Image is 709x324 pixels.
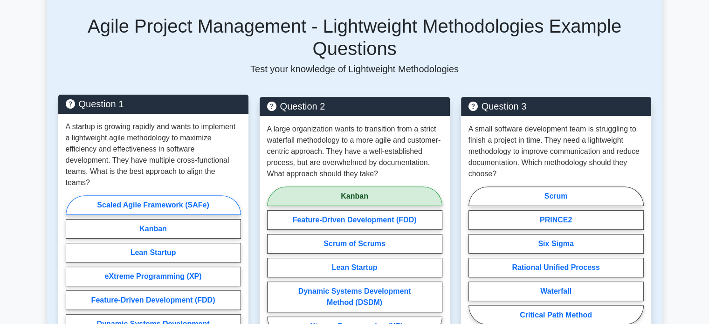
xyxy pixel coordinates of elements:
[58,15,651,60] h5: Agile Project Management - Lightweight Methodologies Example Questions
[468,258,644,277] label: Rational Unified Process
[468,210,644,230] label: PRINCE2
[468,101,644,112] h5: Question 3
[66,290,241,310] label: Feature-Driven Development (FDD)
[468,282,644,301] label: Waterfall
[267,124,442,179] p: A large organization wants to transition from a strict waterfall methodology to a more agile and ...
[267,258,442,277] label: Lean Startup
[468,124,644,179] p: A small software development team is struggling to finish a project in time. They need a lightwei...
[66,267,241,286] label: eXtreme Programming (XP)
[468,186,644,206] label: Scrum
[66,219,241,239] label: Kanban
[58,63,651,75] p: Test your knowledge of Lightweight Methodologies
[66,243,241,262] label: Lean Startup
[66,195,241,215] label: Scaled Agile Framework (SAFe)
[468,234,644,254] label: Six Sigma
[267,282,442,312] label: Dynamic Systems Development Method (DSDM)
[267,234,442,254] label: Scrum of Scrums
[267,101,442,112] h5: Question 2
[267,210,442,230] label: Feature-Driven Development (FDD)
[267,186,442,206] label: Kanban
[66,98,241,110] h5: Question 1
[66,121,241,188] p: A startup is growing rapidly and wants to implement a lightweight agile methodology to maximize e...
